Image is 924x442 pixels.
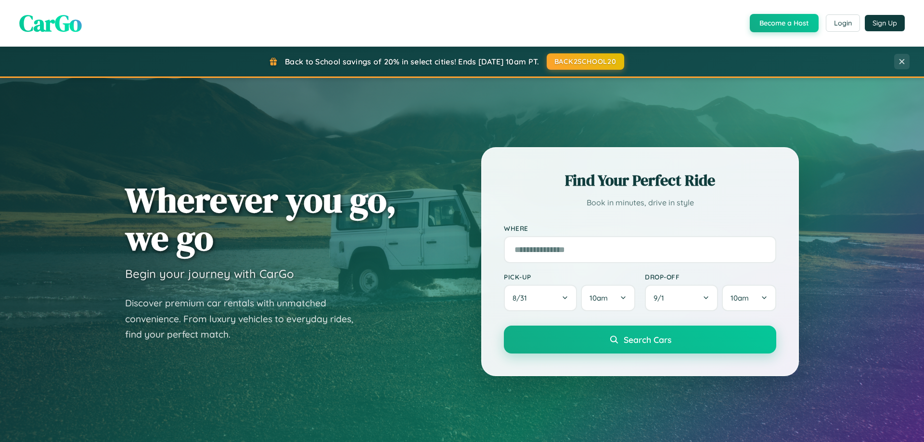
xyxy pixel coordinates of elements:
button: Sign Up [865,15,905,31]
button: 10am [581,285,635,311]
label: Drop-off [645,273,776,281]
button: Become a Host [750,14,819,32]
h1: Wherever you go, we go [125,181,397,257]
button: Login [826,14,860,32]
span: 10am [590,293,608,303]
span: CarGo [19,7,82,39]
span: 9 / 1 [654,293,669,303]
label: Pick-up [504,273,635,281]
button: 9/1 [645,285,718,311]
p: Book in minutes, drive in style [504,196,776,210]
span: 10am [731,293,749,303]
button: Search Cars [504,326,776,354]
button: BACK2SCHOOL20 [547,53,624,70]
span: Back to School savings of 20% in select cities! Ends [DATE] 10am PT. [285,57,539,66]
h2: Find Your Perfect Ride [504,170,776,191]
button: 10am [722,285,776,311]
h3: Begin your journey with CarGo [125,266,294,281]
button: 8/31 [504,285,577,311]
label: Where [504,224,776,232]
span: Search Cars [624,334,671,345]
p: Discover premium car rentals with unmatched convenience. From luxury vehicles to everyday rides, ... [125,295,366,342]
span: 8 / 31 [513,293,532,303]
